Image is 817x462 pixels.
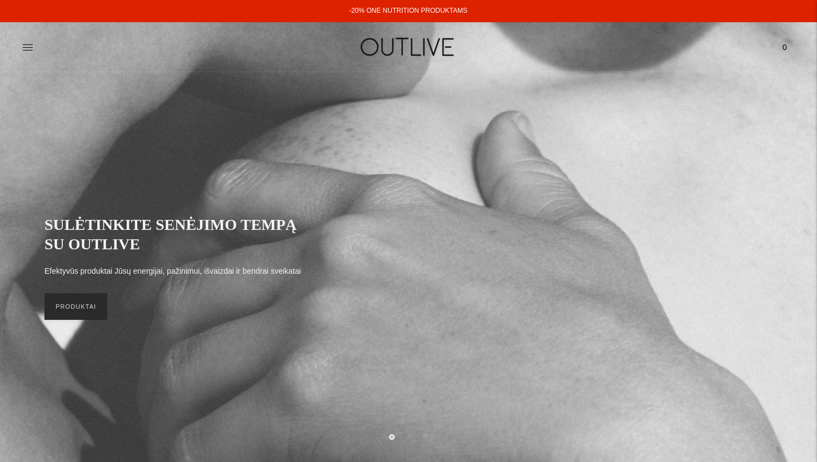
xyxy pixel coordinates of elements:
[44,293,107,320] a: PRODUKTAI
[422,433,428,439] button: Move carousel to slide 3
[349,7,467,14] a: -20% ONE NUTRITION PRODUKTAMS
[389,434,395,440] button: Move carousel to slide 1
[777,39,793,55] span: 0
[775,35,795,59] a: 0
[44,265,301,278] p: Efektyvūs produktai Jūsų energijai, pažinimui, išvaizdai ir bendrai sveikatai
[4,4,162,14] p: Analytics Inspector 1.7.0
[339,28,478,66] img: OUTLIVE
[4,62,68,72] a: Enable Validation
[44,215,311,254] h2: SULĖTINKITE SENĖJIMO TEMPĄ SU OUTLIVE
[4,62,68,72] abbr: Enabling validation will send analytics events to the Bazaarvoice validation service. If an event...
[4,27,162,44] h5: Bazaarvoice Analytics content is not detected on this page.
[406,433,411,439] button: Move carousel to slide 2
